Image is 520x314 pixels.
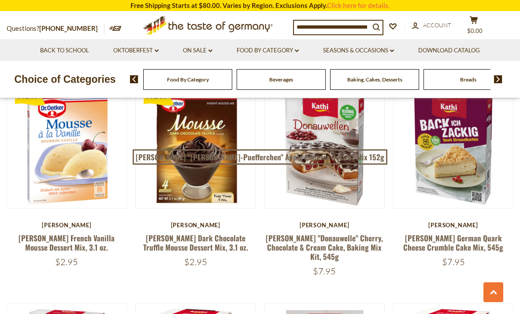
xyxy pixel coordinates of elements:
span: $2.95 [55,256,78,267]
a: [PERSON_NAME] Dark Chocolate Truffle Mousse Dessert Mix, 3.1 oz. [143,233,248,253]
a: On Sale [183,46,212,55]
a: Baking, Cakes, Desserts [347,76,402,83]
div: [PERSON_NAME] [135,222,256,229]
div: [PERSON_NAME] [393,222,513,229]
p: Questions? [7,23,104,34]
span: $0.00 [467,27,483,34]
a: Account [412,21,451,30]
img: previous arrow [130,75,138,83]
a: Food By Category [237,46,299,55]
a: Seasons & Occasions [323,46,394,55]
img: next arrow [494,75,502,83]
img: Kathi German Quark Cheese Crumble Cake Mix, 545g [394,89,513,208]
a: Breads [460,76,476,83]
a: Back to School [40,46,89,55]
img: Dr. Oetker French Vanilla Mousse Dessert Mix, 3.1 oz. [7,89,126,208]
button: $0.00 [461,16,487,38]
span: $2.95 [184,256,207,267]
a: Click here for details. [327,1,390,9]
a: Food By Category [167,76,209,83]
a: [PERSON_NAME] "Donauwelle" Cherry, Chocolate & Cream Cake, Baking Mix Kit, 545g [266,233,383,262]
a: Oktoberfest [113,46,159,55]
a: Download Catalog [418,46,480,55]
a: [PHONE_NUMBER] [39,24,98,32]
div: [PERSON_NAME] [264,222,385,229]
a: [PERSON_NAME] German Quark Cheese Crumble Cake Mix, 545g [403,233,503,253]
span: $7.95 [442,256,465,267]
a: [PERSON_NAME] French Vanilla Mousse Dessert Mix, 3.1 oz. [19,233,115,253]
span: Account [423,22,451,29]
a: Beverages [269,76,293,83]
a: [PERSON_NAME] "[PERSON_NAME]-Puefferchen" Apple Popover Dessert Mix 152g [133,149,388,165]
span: $7.95 [313,266,336,277]
div: [PERSON_NAME] [7,222,127,229]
